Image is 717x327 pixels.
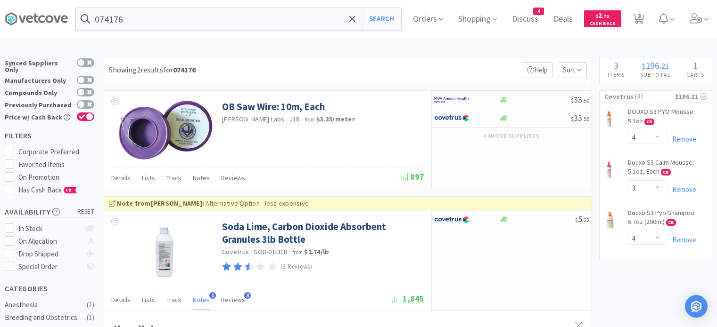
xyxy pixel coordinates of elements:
[111,295,131,304] span: Details
[209,292,216,299] span: 1
[173,65,196,74] strong: 074176
[18,261,81,272] div: Special Order
[142,174,155,182] span: Lists
[628,107,707,129] a: DOUXO S3 PYO Mousse: 5.1oz CB
[5,130,94,141] h5: Filters
[668,135,696,144] a: Remove
[118,100,213,160] img: 9eff2e2d6b5e40d6b8b80386aacd99bb_99530.png
[77,207,95,217] span: reset
[434,111,470,125] img: 77fca1acd8b6420a9015268ca798ef17_1.png
[582,97,589,104] span: . 50
[362,8,401,30] button: Search
[400,171,424,182] span: 897
[584,6,621,32] a: $2.70Cash Back
[222,115,285,123] a: [PERSON_NAME] Labs
[634,92,675,101] span: ( 3 )
[628,208,707,231] a: Douxo S3 Pyo Shampoo: 6.7oz (200ml) CB
[668,185,696,194] a: Remove
[166,174,181,182] span: Track
[596,13,598,19] span: $
[629,16,648,24] a: 3
[109,198,587,208] div: Alternative Option - less expensive
[222,247,249,256] a: Covetrus
[571,112,589,123] span: 33
[582,216,589,223] span: . 22
[645,119,654,125] span: CB
[18,236,81,247] div: On Allocation
[163,65,196,74] span: for
[18,172,95,183] div: On Promotion
[142,295,155,304] span: Lists
[111,174,131,182] span: Details
[64,187,74,193] span: CB
[571,97,574,104] span: $
[305,116,315,123] span: from
[289,115,300,123] span: J18
[250,247,252,256] span: ·
[604,160,614,179] img: 2f9023b7eb4b48ce8d70a78b12871c0d_399017.png
[289,247,291,256] span: ·
[221,295,245,304] span: Reviews
[123,220,208,281] img: 98b9c13998a749489e0da3f025c59449_546453.png
[668,235,696,244] a: Remove
[18,159,95,170] div: Favorited Items
[522,62,553,78] p: Help
[596,11,609,20] span: 2
[304,247,329,256] strong: $1.74 / lb
[5,312,81,323] div: Breeding and Obstetrics
[661,61,669,71] span: 21
[575,214,589,224] span: 5
[76,8,401,30] input: Search by item, sku, manufacturer, ingredient, size...
[558,62,587,78] span: Sort
[5,207,94,217] h5: Availability
[550,15,577,24] a: Deals
[18,223,81,234] div: In Stock
[5,100,72,108] div: Previously Purchased
[254,247,288,256] span: SOD-01-3LB
[5,58,72,73] div: Synced Suppliers Only
[109,64,196,76] div: Showing 2 results
[316,115,355,123] strong: $3.35 / meter
[582,115,589,122] span: . 50
[222,220,422,246] a: Soda Lime, Carbon Dioxide Absorbent Granules 3lb Bottle
[602,13,609,19] span: . 70
[628,158,707,180] a: Douxo S3 Calm Mousse: 5.1oz, Each CB
[479,129,544,143] button: +4more suppliers
[301,115,303,123] span: ·
[685,295,708,318] div: Open Intercom Messenger
[642,61,645,71] span: $
[614,59,618,71] span: 3
[632,61,678,70] div: .
[280,262,313,272] p: (3 Reviews)
[244,292,251,299] span: 3
[87,299,94,311] div: ( 1 )
[575,216,578,223] span: $
[221,174,245,182] span: Reviews
[193,174,210,182] span: Notes
[5,88,72,96] div: Compounds Only
[18,146,95,158] div: Corporate Preferred
[5,283,94,294] h5: Categories
[434,213,470,227] img: 77fca1acd8b6420a9015268ca798ef17_1.png
[286,115,288,123] span: ·
[604,210,616,229] img: 0672c5f8764042648eb63ac31b5a8553_404042.png
[534,8,544,15] span: 4
[5,299,81,311] div: Anesthesia
[571,115,574,122] span: $
[222,100,325,113] a: OB Saw Wire: 10m, Each
[5,76,72,84] div: Manufacturers Only
[166,295,181,304] span: Track
[508,15,542,24] a: Discuss4
[392,293,424,304] span: 1,845
[645,59,659,71] span: 196
[18,248,81,260] div: Drop Shipped
[667,220,676,225] span: CB
[117,199,204,207] strong: Note from [PERSON_NAME] :
[590,21,616,27] span: Cash Back
[678,70,712,79] h4: Carts
[292,249,303,255] span: from
[600,70,632,79] h4: Items
[5,112,72,120] div: Price w/ Cash Back
[571,94,589,105] span: 33
[193,295,210,304] span: Notes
